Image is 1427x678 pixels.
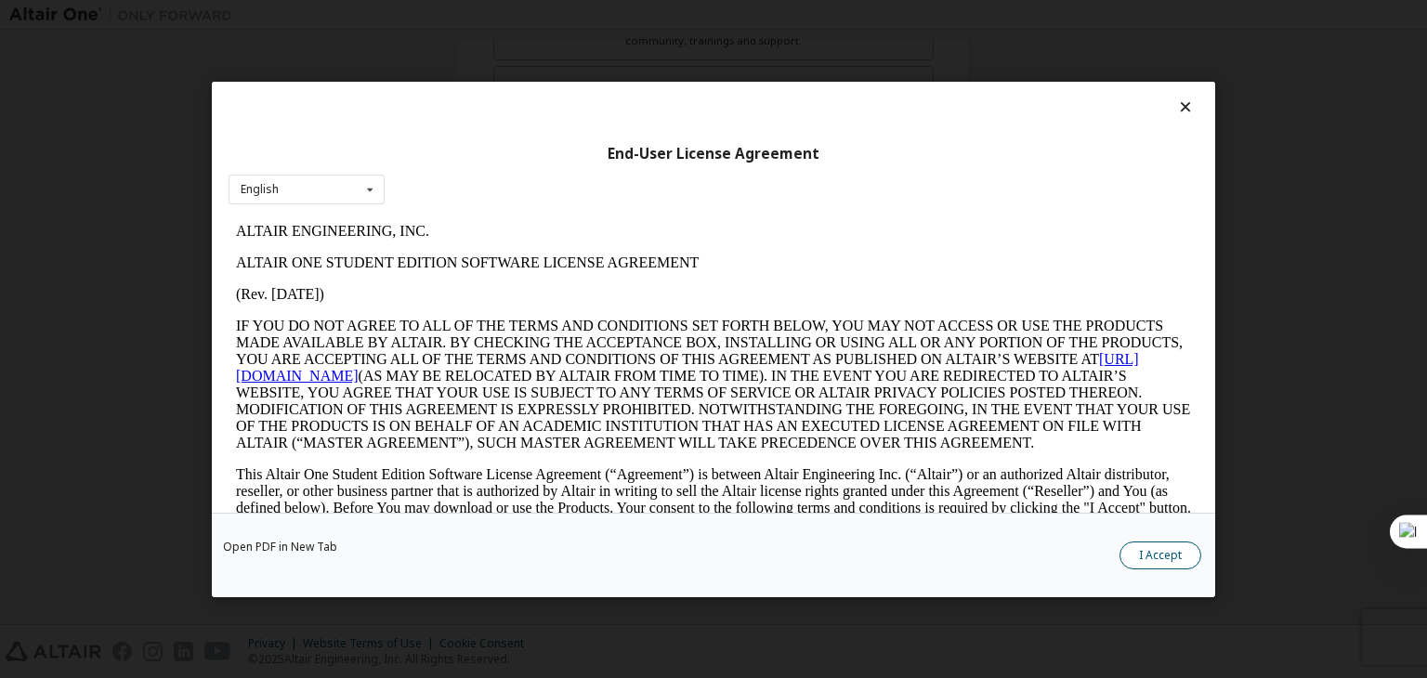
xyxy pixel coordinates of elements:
p: (Rev. [DATE]) [7,71,962,87]
p: This Altair One Student Edition Software License Agreement (“Agreement”) is between Altair Engine... [7,251,962,318]
p: ALTAIR ONE STUDENT EDITION SOFTWARE LICENSE AGREEMENT [7,39,962,56]
a: [URL][DOMAIN_NAME] [7,136,910,168]
div: End-User License Agreement [229,144,1198,163]
button: I Accept [1119,541,1201,569]
div: English [241,184,279,195]
p: ALTAIR ENGINEERING, INC. [7,7,962,24]
p: IF YOU DO NOT AGREE TO ALL OF THE TERMS AND CONDITIONS SET FORTH BELOW, YOU MAY NOT ACCESS OR USE... [7,102,962,236]
a: Open PDF in New Tab [223,541,337,553]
